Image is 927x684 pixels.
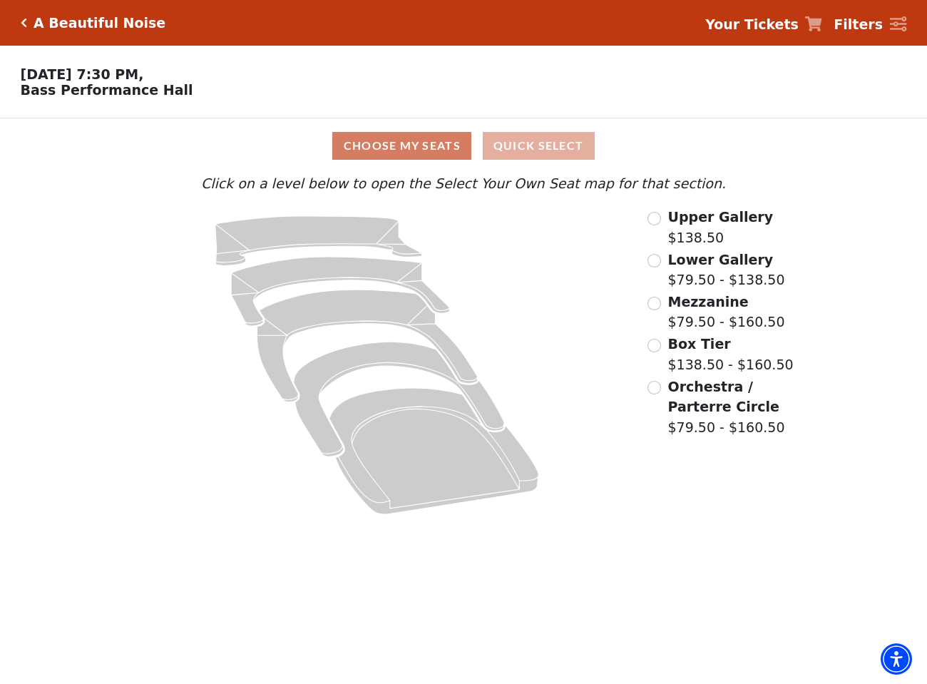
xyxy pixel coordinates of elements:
span: Orchestra / Parterre Circle [668,379,779,415]
path: Upper Gallery - Seats Available: 288 [215,216,421,266]
div: Accessibility Menu [881,643,912,675]
input: Box Tier$138.50 - $160.50 [647,339,661,352]
input: Orchestra / Parterre Circle$79.50 - $160.50 [647,381,661,394]
label: $79.50 - $138.50 [668,250,785,290]
a: Click here to go back to filters [21,18,27,28]
label: $79.50 - $160.50 [668,377,801,438]
label: $138.50 - $160.50 [668,334,794,374]
input: Mezzanine$79.50 - $160.50 [647,297,661,310]
span: Upper Gallery [668,209,774,225]
button: Quick Select [483,132,595,160]
strong: Filters [834,16,883,32]
p: Click on a level below to open the Select Your Own Seat map for that section. [126,173,801,194]
input: Lower Gallery$79.50 - $138.50 [647,254,661,267]
span: Box Tier [668,336,731,352]
label: $79.50 - $160.50 [668,292,785,332]
a: Filters [834,14,906,35]
span: Lower Gallery [668,252,774,267]
path: Orchestra / Parterre Circle - Seats Available: 27 [329,388,538,514]
input: Upper Gallery$138.50 [647,212,661,225]
strong: Your Tickets [705,16,799,32]
span: Mezzanine [668,294,749,310]
label: $138.50 [668,207,774,247]
a: Your Tickets [705,14,822,35]
h5: A Beautiful Noise [34,15,165,31]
